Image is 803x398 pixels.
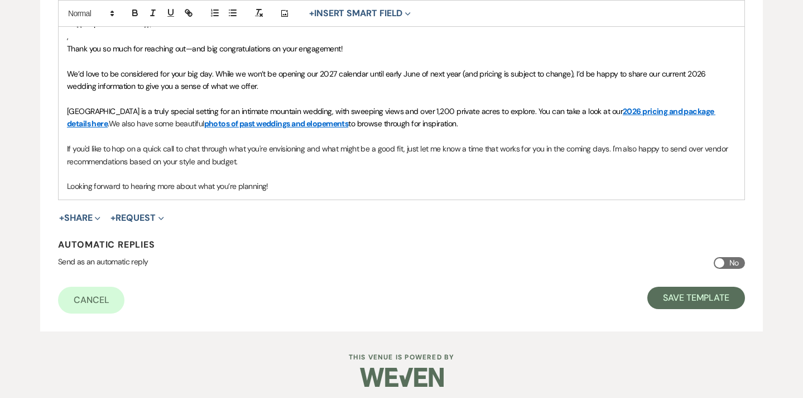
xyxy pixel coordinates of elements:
[59,214,64,222] span: +
[58,239,745,250] h4: Automatic Replies
[67,105,736,130] p: We also have some beautiful
[729,256,739,270] span: No
[58,287,125,314] a: Cancel
[110,214,116,222] span: +
[67,143,736,168] p: If you'd like to hop on a quick call to chat through what you're envisioning and what might be a ...
[67,180,736,192] p: Looking forward to hearing more about what you’re planning!
[204,119,349,129] a: photos of past weddings and elopements
[360,358,444,397] img: Weven Logo
[67,106,623,116] span: [GEOGRAPHIC_DATA] is a truly special setting for an intimate mountain wedding, with sweeping view...
[67,44,343,54] span: Thank you so much for reaching out—and big congratulations on your engagement!
[647,287,745,309] button: Save Template
[59,214,101,222] button: Share
[309,9,314,18] span: +
[67,31,68,41] span: ,
[110,214,164,222] button: Request
[58,257,148,267] span: Send as an automatic reply
[305,7,415,20] button: Insert Smart Field
[348,119,458,129] span: to browse through for inspiration.
[67,69,708,91] span: We’d love to be considered for your big day. While we won’t be opening our 2027 calendar until ea...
